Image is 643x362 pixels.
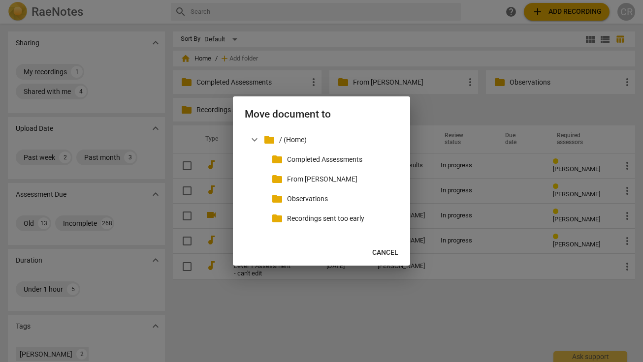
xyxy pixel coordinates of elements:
[287,194,394,204] p: Observations
[271,212,283,224] span: folder
[287,213,394,224] p: Recordings sent too early
[271,193,283,205] span: folder
[364,244,406,262] button: Cancel
[287,154,394,165] p: Completed Assessments
[245,108,398,121] h2: Move document to
[279,135,394,145] p: / (Home)
[271,173,283,185] span: folder
[372,248,398,258] span: Cancel
[287,174,394,184] p: From Tatiana
[249,134,260,146] span: expand_more
[263,134,275,146] span: folder
[271,153,283,165] span: folder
